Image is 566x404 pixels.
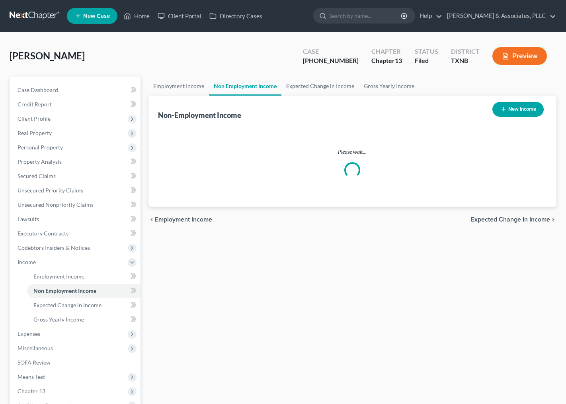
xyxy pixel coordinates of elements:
[451,56,480,65] div: TXNB
[33,316,84,323] span: Gross Yearly Income
[416,9,442,23] a: Help
[33,273,84,280] span: Employment Income
[27,284,141,298] a: Non Employment Income
[209,76,281,96] a: Non Employment Income
[27,312,141,327] a: Gross Yearly Income
[11,83,141,97] a: Case Dashboard
[11,226,141,241] a: Executory Contracts
[18,216,39,222] span: Lawsuits
[415,56,438,65] div: Filed
[11,97,141,112] a: Credit Report
[303,47,359,56] div: Case
[371,56,402,65] div: Chapter
[18,244,90,251] span: Codebtors Insiders & Notices
[18,144,63,151] span: Personal Property
[492,47,547,65] button: Preview
[27,269,141,284] a: Employment Income
[18,388,45,394] span: Chapter 13
[415,47,438,56] div: Status
[329,8,402,23] input: Search by name...
[148,216,212,223] button: chevron_left Employment Income
[11,155,141,169] a: Property Analysis
[120,9,154,23] a: Home
[18,101,52,108] span: Credit Report
[359,76,419,96] a: Gross Yearly Income
[471,216,550,223] span: Expected Change in Income
[11,198,141,212] a: Unsecured Nonpriority Claims
[205,9,266,23] a: Directory Cases
[18,86,58,93] span: Case Dashboard
[33,302,101,308] span: Expected Change in Income
[18,129,52,136] span: Real Property
[471,216,556,223] button: Expected Change in Income chevron_right
[18,359,51,366] span: SOFA Review
[18,373,45,380] span: Means Test
[11,183,141,198] a: Unsecured Priority Claims
[33,287,96,294] span: Non Employment Income
[18,187,83,194] span: Unsecured Priority Claims
[83,13,110,19] span: New Case
[451,47,480,56] div: District
[18,158,62,165] span: Property Analysis
[148,76,209,96] a: Employment Income
[550,216,556,223] i: chevron_right
[164,148,541,156] p: Please wait...
[18,230,68,237] span: Executory Contracts
[18,201,94,208] span: Unsecured Nonpriority Claims
[10,50,85,61] span: [PERSON_NAME]
[158,110,241,120] div: Non-Employment Income
[154,9,205,23] a: Client Portal
[18,330,40,337] span: Expenses
[371,47,402,56] div: Chapter
[18,259,36,265] span: Income
[148,216,155,223] i: chevron_left
[11,169,141,183] a: Secured Claims
[11,355,141,370] a: SOFA Review
[11,212,141,226] a: Lawsuits
[18,115,51,122] span: Client Profile
[492,102,544,117] button: New Income
[27,298,141,312] a: Expected Change in Income
[303,56,359,65] div: [PHONE_NUMBER]
[18,345,53,351] span: Miscellaneous
[395,57,402,64] span: 13
[155,216,212,223] span: Employment Income
[443,9,556,23] a: [PERSON_NAME] & Associates, PLLC
[281,76,359,96] a: Expected Change in Income
[18,173,56,179] span: Secured Claims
